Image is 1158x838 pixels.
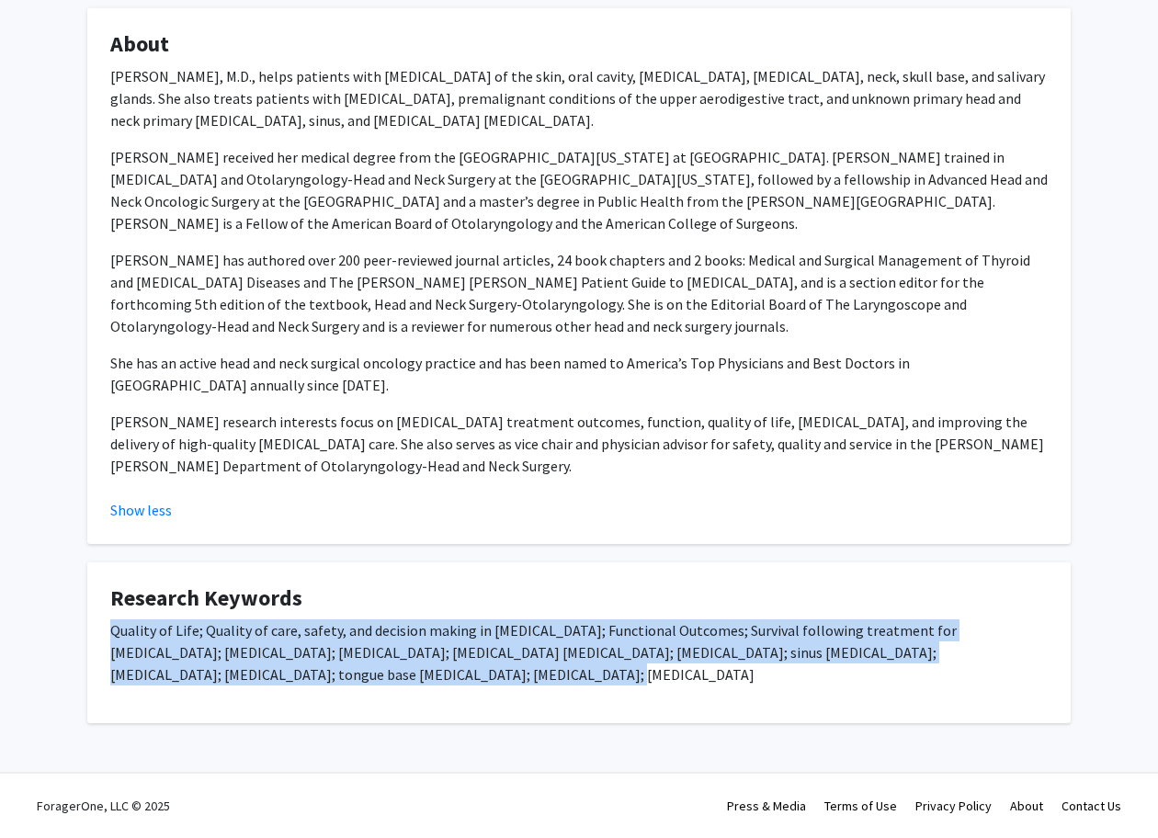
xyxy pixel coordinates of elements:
[110,499,172,521] button: Show less
[110,146,1048,234] p: [PERSON_NAME] received her medical degree from the [GEOGRAPHIC_DATA][US_STATE] at [GEOGRAPHIC_DAT...
[110,65,1048,131] p: [PERSON_NAME], M.D., helps patients with [MEDICAL_DATA] of the skin, oral cavity, [MEDICAL_DATA],...
[727,798,806,814] a: Press & Media
[110,352,1048,396] p: She has an active head and neck surgical oncology practice and has been named to America’s Top Ph...
[110,249,1048,337] p: [PERSON_NAME] has authored over 200 peer-reviewed journal articles, 24 book chapters and 2 books:...
[14,755,78,824] iframe: Chat
[1010,798,1043,814] a: About
[110,585,1048,612] h4: Research Keywords
[37,774,170,838] div: ForagerOne, LLC © 2025
[110,619,1048,685] p: Quality of Life; Quality of care, safety, and decision making in [MEDICAL_DATA]; Functional Outco...
[110,31,1048,58] h4: About
[1061,798,1121,814] a: Contact Us
[915,798,992,814] a: Privacy Policy
[110,411,1048,477] p: [PERSON_NAME] research interests focus on [MEDICAL_DATA] treatment outcomes, function, quality of...
[824,798,897,814] a: Terms of Use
